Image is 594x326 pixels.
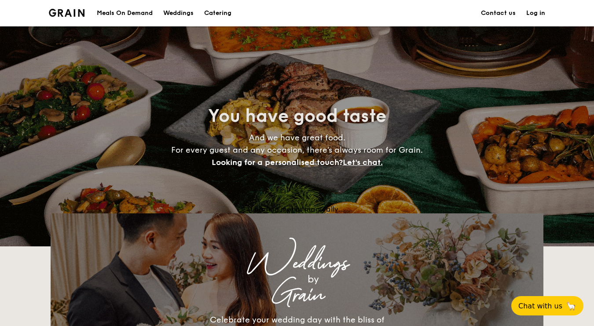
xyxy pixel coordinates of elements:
div: Weddings [128,256,466,271]
span: Looking for a personalised touch? [212,158,343,167]
span: You have good taste [208,106,386,127]
button: Chat with us🦙 [511,296,583,315]
span: Let's chat. [343,158,383,167]
img: Grain [49,9,84,17]
span: And we have great food. For every guest and any occasion, there’s always room for Grain. [171,133,423,167]
div: by [161,271,466,287]
div: Loading menus magically... [51,205,543,213]
a: Logotype [49,9,84,17]
span: 🦙 [566,301,576,311]
span: Chat with us [518,302,562,310]
div: Grain [128,287,466,303]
